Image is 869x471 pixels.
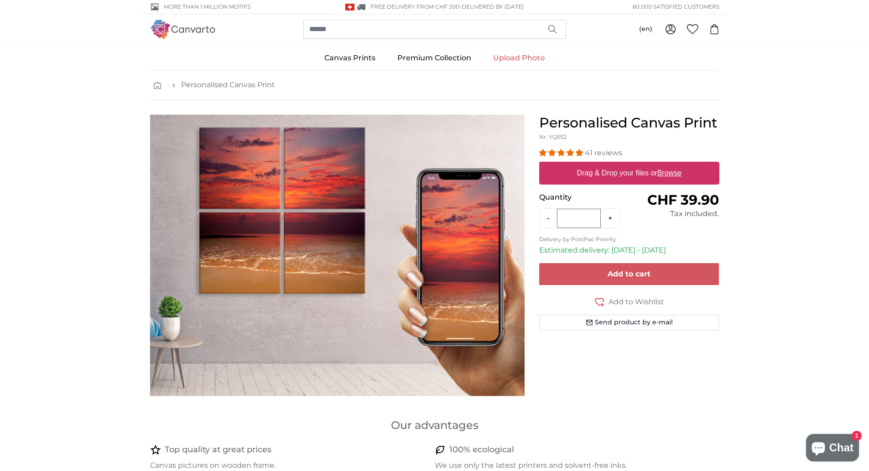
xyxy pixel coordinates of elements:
span: Add to cart [608,270,650,278]
button: Add to cart [539,263,719,285]
h1: Personalised Canvas Print [539,115,719,131]
h4: Top quality at great prices [165,444,271,456]
h4: 100% ecological [449,444,514,456]
span: - [459,3,524,10]
a: Upload Photo [482,46,556,70]
button: Add to Wishlist [539,296,719,307]
u: Browse [657,169,682,177]
img: Switzerland [345,4,354,11]
span: Nr. YQ552 [539,133,567,140]
button: + [601,209,619,228]
p: Estimated delivery: [DATE] - [DATE] [539,245,719,256]
button: - [540,209,557,228]
p: Quantity [539,192,629,203]
p: We use only the latest printers and solvent-free inks. [435,460,712,471]
span: CHF 39.90 [647,191,719,208]
span: 4.98 stars [539,148,585,157]
span: 60,000 satisfied customers [633,3,719,11]
button: Send product by e-mail [539,315,719,330]
img: Canvarto [150,20,216,38]
div: 1 of 1 [150,115,525,396]
img: personalised-canvas-print [150,115,525,396]
inbox-online-store-chat: Shopify online store chat [803,434,862,464]
button: (en) [632,21,660,37]
p: Canvas pictures on wooden frame. [150,460,427,471]
span: Add to Wishlist [609,296,664,307]
a: Canvas Prints [313,46,386,70]
p: Delivery by PostPac Priority [539,236,719,243]
nav: breadcrumbs [150,70,719,100]
span: More than 1 million motifs [164,3,250,11]
a: Premium Collection [386,46,482,70]
label: Drag & Drop your files or [573,164,685,182]
div: Tax included. [629,208,719,219]
span: 41 reviews [585,148,622,157]
h3: Our advantages [150,418,719,433]
a: Personalised Canvas Print [181,79,275,90]
span: FREE delivery from CHF 200 [370,3,459,10]
span: Delivered by [DATE] [462,3,524,10]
